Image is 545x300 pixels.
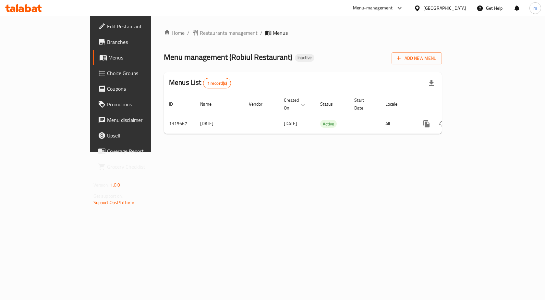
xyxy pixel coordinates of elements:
span: Active [320,120,337,128]
span: Menus [273,29,288,37]
div: Total records count [203,78,231,88]
span: Menu disclaimer [107,116,176,124]
a: Coverage Report [93,143,181,159]
span: Menus [108,54,176,61]
span: Created On [284,96,307,112]
a: Coupons [93,81,181,97]
td: All [380,114,414,134]
span: m [533,5,537,12]
span: Start Date [354,96,372,112]
a: Restaurants management [192,29,258,37]
a: Support.OpsPlatform [93,198,135,207]
span: Version: [93,181,109,189]
a: Menu disclaimer [93,112,181,128]
span: Coverage Report [107,147,176,155]
button: more [419,116,434,132]
li: / [260,29,262,37]
table: enhanced table [164,94,486,134]
div: Inactive [295,54,314,62]
span: 1.0.0 [110,181,120,189]
button: Change Status [434,116,450,132]
div: Export file [424,75,439,91]
span: Branches [107,38,176,46]
a: Edit Restaurant [93,19,181,34]
span: Grocery Checklist [107,163,176,171]
span: Locale [385,100,406,108]
span: Edit Restaurant [107,22,176,30]
a: Menus [93,50,181,65]
span: 1 record(s) [203,80,231,86]
span: Vendor [249,100,271,108]
td: - [349,114,380,134]
h2: Menus List [169,78,231,88]
nav: breadcrumb [164,29,442,37]
a: Upsell [93,128,181,143]
span: Add New Menu [397,54,437,62]
th: Actions [414,94,486,114]
span: Status [320,100,341,108]
span: Restaurants management [200,29,258,37]
span: Menu management ( Robiul Restaurant ) [164,50,292,64]
td: [DATE] [195,114,244,134]
span: [DATE] [284,119,297,128]
span: Inactive [295,55,314,60]
span: ID [169,100,181,108]
span: Upsell [107,132,176,139]
a: Branches [93,34,181,50]
a: Choice Groups [93,65,181,81]
span: Name [200,100,220,108]
div: [GEOGRAPHIC_DATA] [423,5,466,12]
a: Grocery Checklist [93,159,181,175]
li: / [187,29,189,37]
a: Promotions [93,97,181,112]
button: Add New Menu [392,52,442,64]
span: Promotions [107,100,176,108]
span: Choice Groups [107,69,176,77]
span: Coupons [107,85,176,93]
div: Menu-management [353,4,393,12]
span: Get support on: [93,192,123,200]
